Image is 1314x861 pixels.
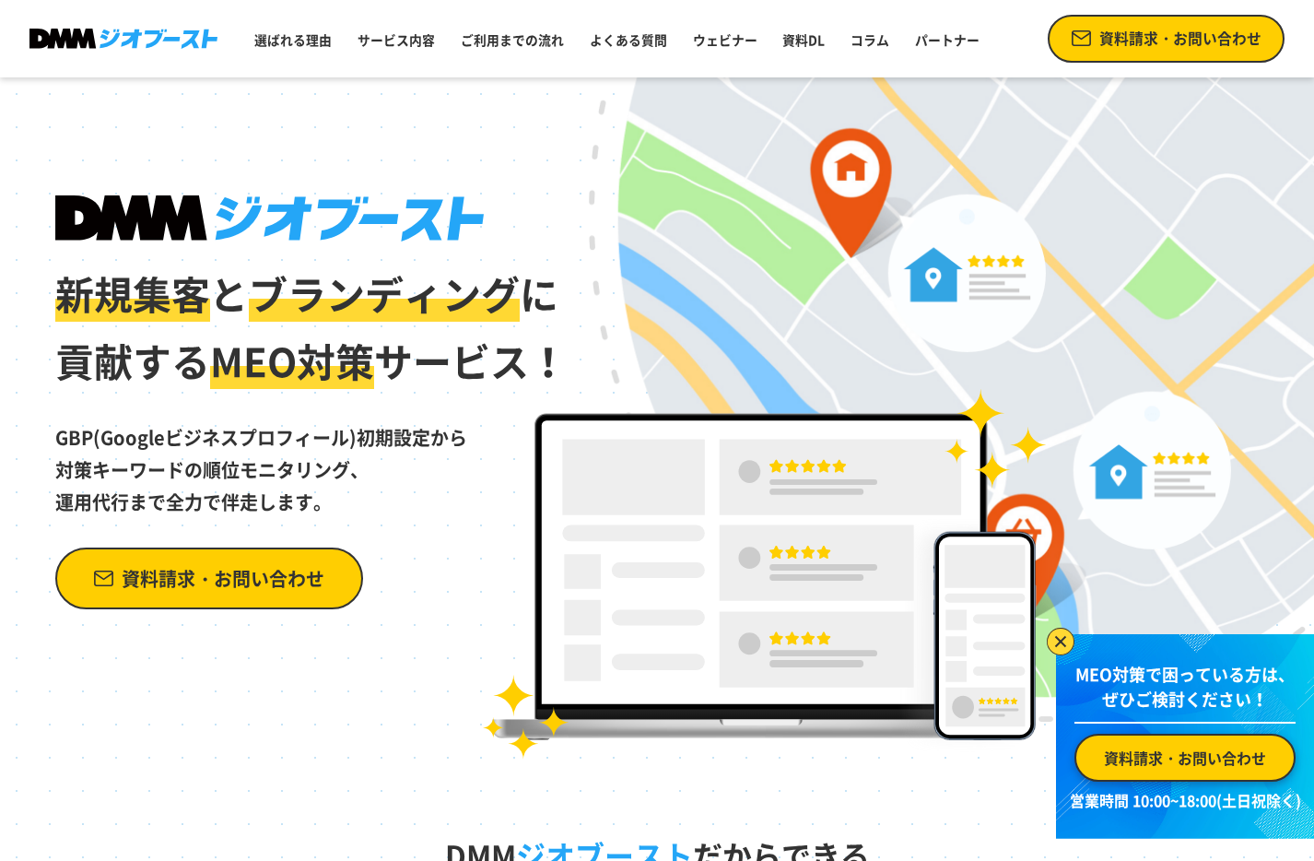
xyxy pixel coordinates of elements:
[1074,662,1296,724] p: MEO対策で困っている方は、 ぜひご検討ください！
[247,23,339,56] a: 選ばれる理由
[1099,28,1261,50] span: 資料請求・お問い合わせ
[453,23,571,56] a: ご利用までの流れ
[55,195,484,242] img: DMMジオブースト
[775,23,832,56] a: 資料DL
[1048,15,1285,63] a: 資料請求・お問い合わせ
[582,23,675,56] a: よくある質問
[1074,734,1296,782] a: 資料請求・お問い合わせ
[55,195,569,395] h1: と に 貢献する サービス！
[55,395,569,518] p: GBP(Googleビジネスプロフィール)初期設定から 対策キーワードの順位モニタリング、 運用代行まで全力で伴走します。
[55,265,210,322] span: 新規集客
[1047,628,1074,655] img: バナーを閉じる
[1067,789,1303,811] p: 営業時間 10:00~18:00(土日祝除く)
[686,23,765,56] a: ウェビナー
[249,265,520,322] span: ブランディング
[29,29,218,49] img: DMMジオブースト
[908,23,987,56] a: パートナー
[122,562,324,595] span: 資料請求・お問い合わせ
[55,548,363,609] a: 資料請求・お問い合わせ
[210,332,374,389] span: MEO対策
[350,23,442,56] a: サービス内容
[1104,747,1266,769] span: 資料請求・お問い合わせ
[843,23,897,56] a: コラム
